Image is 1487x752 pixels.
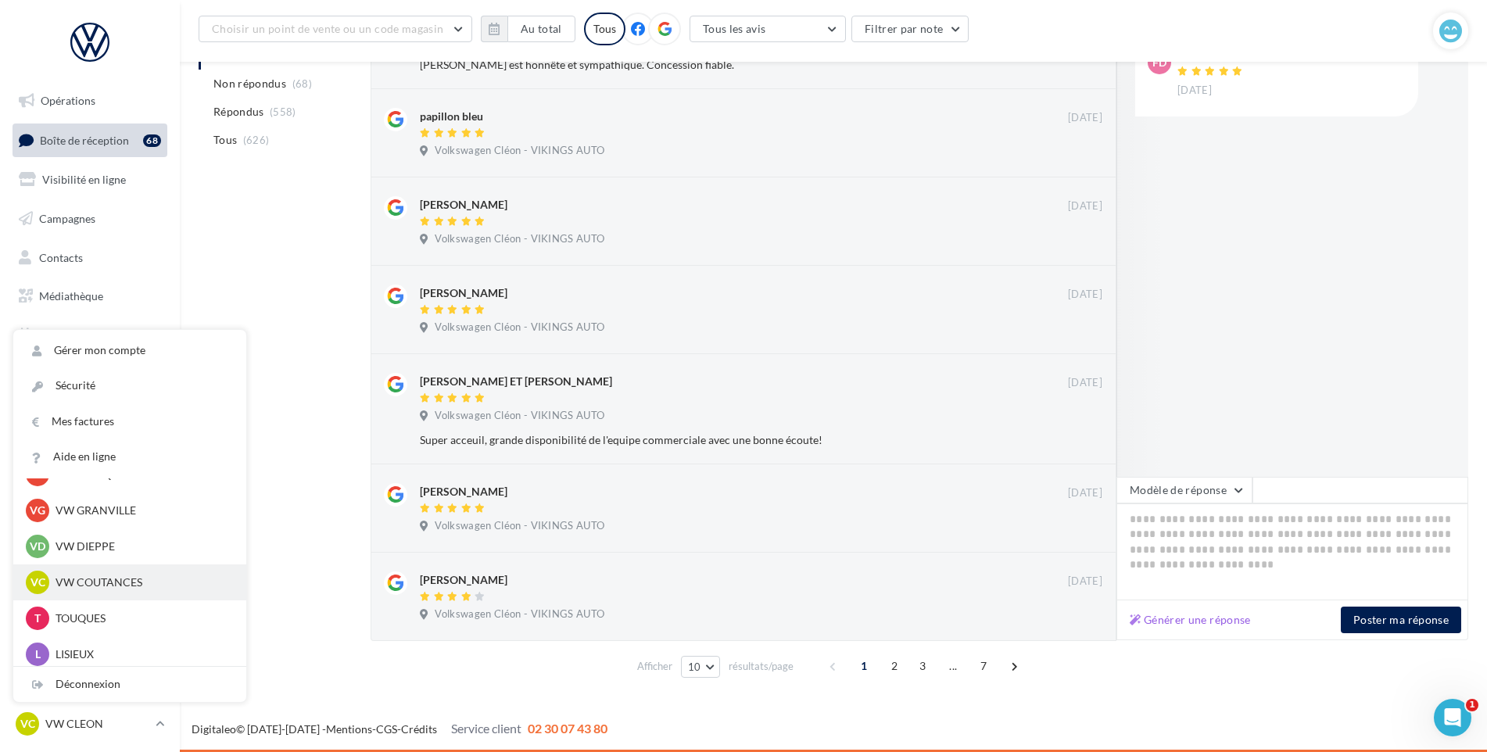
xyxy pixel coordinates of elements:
[1068,486,1102,500] span: [DATE]
[243,134,270,146] span: (626)
[213,104,264,120] span: Répondus
[56,575,228,590] p: VW COUTANCES
[481,16,575,42] button: Au total
[420,109,483,124] div: papillon bleu
[1068,111,1102,125] span: [DATE]
[1052,606,1103,628] button: Ignorer
[729,659,794,674] span: résultats/page
[528,721,607,736] span: 02 30 07 43 80
[13,333,246,368] a: Gérer mon compte
[13,368,246,403] a: Sécurité
[56,503,228,518] p: VW GRANVILLE
[1068,199,1102,213] span: [DATE]
[851,654,876,679] span: 1
[39,289,103,303] span: Médiathèque
[420,285,507,301] div: [PERSON_NAME]
[1177,84,1212,98] span: [DATE]
[703,22,766,35] span: Tous les avis
[39,212,95,225] span: Campagnes
[56,611,228,626] p: TOUQUES
[435,409,604,423] span: Volkswagen Cléon - VIKINGS AUTO
[941,654,966,679] span: ...
[20,716,35,732] span: VC
[1152,55,1166,70] span: Fd
[688,661,701,673] span: 10
[13,709,167,739] a: VC VW CLEON
[9,280,170,313] a: Médiathèque
[1341,607,1461,633] button: Poster ma réponse
[34,611,41,626] span: T
[435,320,604,335] span: Volkswagen Cléon - VIKINGS AUTO
[13,667,246,702] div: Déconnexion
[192,722,236,736] a: Digitaleo
[213,132,237,148] span: Tous
[9,358,170,404] a: PLV et print personnalisable
[56,646,228,662] p: LISIEUX
[1052,142,1103,164] button: Ignorer
[1068,575,1102,589] span: [DATE]
[1177,51,1265,62] div: [PERSON_NAME]
[270,106,296,118] span: (558)
[1051,429,1102,451] button: Ignorer
[882,654,907,679] span: 2
[1052,517,1103,539] button: Ignorer
[420,484,507,500] div: [PERSON_NAME]
[13,404,246,439] a: Mes factures
[30,503,45,518] span: VG
[326,722,372,736] a: Mentions
[971,654,996,679] span: 7
[435,232,604,246] span: Volkswagen Cléon - VIKINGS AUTO
[910,654,935,679] span: 3
[435,607,604,621] span: Volkswagen Cléon - VIKINGS AUTO
[40,133,129,146] span: Boîte de réception
[376,722,397,736] a: CGS
[9,84,170,117] a: Opérations
[681,656,721,678] button: 10
[41,94,95,107] span: Opérations
[1052,231,1103,252] button: Ignorer
[192,722,607,736] span: © [DATE]-[DATE] - - -
[1116,477,1252,503] button: Modèle de réponse
[35,646,41,662] span: L
[56,539,228,554] p: VW DIEPPE
[9,202,170,235] a: Campagnes
[420,572,507,588] div: [PERSON_NAME]
[143,134,161,147] div: 68
[1123,611,1257,629] button: Générer une réponse
[435,144,604,158] span: Volkswagen Cléon - VIKINGS AUTO
[851,16,969,42] button: Filtrer par note
[401,722,437,736] a: Crédits
[42,173,126,186] span: Visibilité en ligne
[584,13,625,45] div: Tous
[9,163,170,196] a: Visibilité en ligne
[1466,699,1478,711] span: 1
[212,22,443,35] span: Choisir un point de vente ou un code magasin
[39,250,83,263] span: Contacts
[39,328,91,342] span: Calendrier
[420,374,612,389] div: [PERSON_NAME] ET [PERSON_NAME]
[1052,319,1103,341] button: Ignorer
[213,76,286,91] span: Non répondus
[1434,699,1471,736] iframe: Intercom live chat
[637,659,672,674] span: Afficher
[9,242,170,274] a: Contacts
[451,721,521,736] span: Service client
[420,432,1001,448] div: Super acceuil, grande disponibilité de l'equipe commerciale avec une bonne écoute!
[9,124,170,157] a: Boîte de réception68
[1068,376,1102,390] span: [DATE]
[9,319,170,352] a: Calendrier
[9,410,170,456] a: Campagnes DataOnDemand
[690,16,846,42] button: Tous les avis
[199,16,472,42] button: Choisir un point de vente ou un code magasin
[507,16,575,42] button: Au total
[13,439,246,474] a: Aide en ligne
[435,519,604,533] span: Volkswagen Cléon - VIKINGS AUTO
[45,716,149,732] p: VW CLEON
[30,539,45,554] span: VD
[292,77,312,90] span: (68)
[420,57,1001,73] div: [PERSON_NAME] est honnête et sympathique. Concession fiable.
[420,197,507,213] div: [PERSON_NAME]
[30,575,45,590] span: VC
[1068,288,1102,302] span: [DATE]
